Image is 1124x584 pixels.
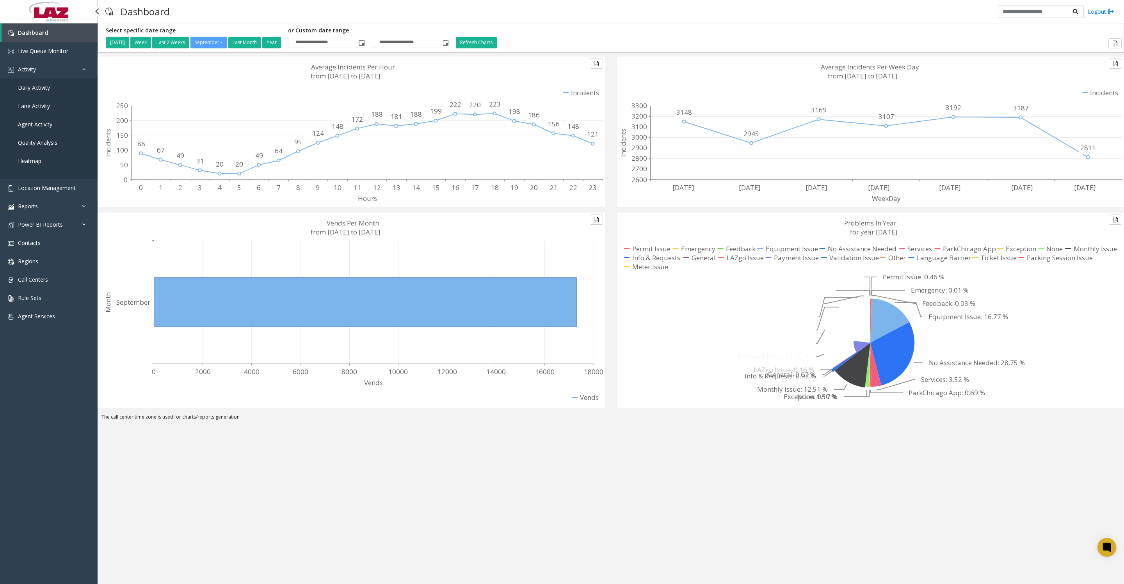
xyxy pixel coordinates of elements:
img: 'icon' [8,295,14,302]
text: 148 [567,122,579,131]
text: Incidents [619,129,628,157]
text: for year [DATE] [850,227,898,236]
span: Toggle popup [441,37,450,48]
text: 124 [312,129,324,138]
span: Agent Activity [18,121,52,128]
span: Heatmap [18,157,41,165]
span: Contacts [18,239,41,247]
button: Last 2 Weeks [152,37,189,48]
text: 2800 [631,154,647,163]
text: 3100 [631,122,647,131]
text: Month [103,292,112,312]
button: September [190,37,227,48]
a: Dashboard [2,23,98,42]
text: 2000 [195,367,211,376]
text: 49 [255,151,263,160]
text: 16000 [535,367,555,376]
a: Logout [1088,7,1114,16]
text: 31 [196,156,204,165]
text: 198 [509,107,520,116]
text: No Assistance Needed: 28.75 % [929,358,1025,367]
text: [DATE] [1011,183,1033,192]
text: 4000 [244,367,260,376]
text: Payment Issue: 11.19 % [738,352,810,361]
text: 156 [548,119,560,128]
img: 'icon' [8,277,14,283]
img: 'icon' [8,185,14,192]
text: from [DATE] to [DATE] [311,71,381,80]
text: Equipment Issue: 16.77 % [928,312,1008,321]
text: 18 [491,183,499,192]
text: Permit Issue: 0.46 % [883,272,944,281]
text: 199 [430,107,442,115]
text: 10 [334,183,341,192]
text: 7 [277,183,281,192]
span: Dashboard [18,29,48,36]
text: 181 [391,112,402,121]
span: Daily Activity [18,84,50,91]
text: 20 [235,160,243,169]
text: 17 [471,183,479,192]
span: Agent Services [18,312,55,320]
text: Average Incidents Per Week Day [821,62,919,71]
text: 2 [178,183,182,192]
text: 11 [353,183,361,192]
text: 2811 [1080,143,1096,152]
text: General: 0.07 % [768,370,816,379]
text: 19 [510,183,518,192]
text: ParkChicago App: 0.69 % [909,388,985,397]
text: 22 [569,183,577,192]
text: 2600 [631,175,647,184]
text: 95 [294,137,302,146]
text: 6 [257,183,261,192]
button: Last Month [228,37,261,48]
text: 2700 [631,164,647,173]
text: from [DATE] to [DATE] [311,227,381,236]
text: 3200 [631,112,647,121]
text: 121 [587,130,599,138]
text: 18000 [584,367,603,376]
text: 148 [332,122,343,131]
text: 23 [589,183,597,192]
text: 16 [452,183,459,192]
span: Location Management [18,184,76,192]
text: 3 [198,183,202,192]
text: 0 [152,367,156,376]
text: 3169 [811,105,827,114]
text: [DATE] [868,183,890,192]
button: Export to pdf [590,215,603,225]
text: Incidents [103,129,112,157]
img: pageIcon [105,2,113,21]
span: Activity [18,66,36,73]
button: Export to pdf [1108,38,1122,48]
button: Export to pdf [1109,59,1122,69]
text: 100 [116,146,128,154]
text: [DATE] [739,183,761,192]
text: 200 [116,116,128,125]
text: 14000 [486,367,506,376]
text: Average Incidents Per Hour [311,62,395,71]
text: [DATE] [806,183,827,192]
span: Lane Activity [18,102,50,110]
text: 14 [412,183,420,192]
text: 172 [351,115,363,124]
text: September [116,298,150,307]
text: 67 [157,146,165,154]
button: [DATE] [106,37,129,48]
text: Vends Per Month [327,218,379,227]
text: LAZgo Issue: 0.16 % [754,365,814,374]
text: Feedback: 0.03 % [922,299,975,308]
text: 3148 [676,108,692,117]
img: 'icon' [8,67,14,73]
text: None: 1.50 % [797,392,837,401]
text: 3192 [946,103,961,112]
span: Quality Analysis [18,139,57,146]
text: 13 [393,183,400,192]
text: 188 [371,110,383,119]
h3: Dashboard [117,2,174,21]
text: 8 [296,183,300,192]
img: 'icon' [8,259,14,265]
text: [DATE] [672,183,694,192]
text: 20 [530,183,538,192]
text: 12 [373,183,381,192]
